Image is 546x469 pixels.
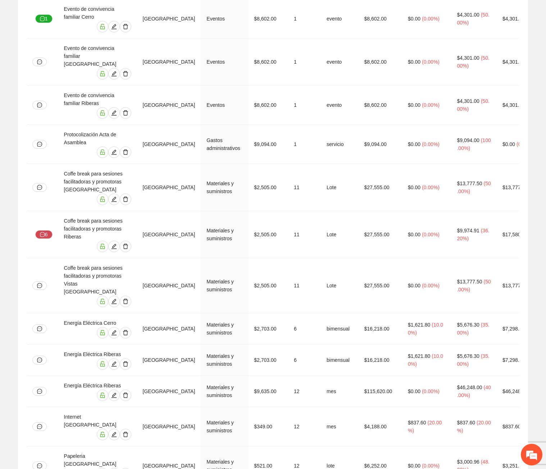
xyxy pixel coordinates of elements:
span: $3,251.04 [502,463,525,469]
span: unlock [97,299,108,304]
button: edit [108,68,120,79]
span: unlock [97,243,108,249]
button: edit [108,193,120,205]
span: edit [109,110,119,116]
td: evento [321,86,358,125]
span: message [37,326,42,331]
span: delete [120,196,131,202]
span: $13,777.50 [457,279,482,284]
td: Eventos [201,86,248,125]
td: $2,505.00 [248,258,288,313]
span: ( 0.00% ) [517,141,534,147]
td: 11 [288,211,321,258]
button: delete [120,146,131,158]
span: $13,777.50 [502,185,528,190]
td: $2,505.00 [248,211,288,258]
div: Internet [GEOGRAPHIC_DATA] [64,413,131,429]
span: $3,000.96 [457,459,479,465]
td: 1 [288,86,321,125]
span: edit [109,196,119,202]
span: $13,777.50 [502,283,528,288]
td: [GEOGRAPHIC_DATA] [137,345,201,376]
td: $8,602.00 [248,86,288,125]
div: Evento de convivencia familiar Cerro [64,5,131,21]
td: Materiales y suministros [201,258,248,313]
td: [GEOGRAPHIC_DATA] [137,86,201,125]
span: Estamos en línea. [42,96,99,169]
td: 1 [288,125,321,164]
span: $0.00 [502,141,515,147]
span: ( 0.00% ) [422,283,440,288]
span: message [37,185,42,190]
button: message [32,183,47,192]
button: unlock [97,146,108,158]
td: Lote [321,211,358,258]
span: message [37,389,42,394]
td: $16,218.00 [359,345,402,376]
span: $837.60 [502,424,521,429]
td: $27,555.00 [359,164,402,211]
td: [GEOGRAPHIC_DATA] [137,38,201,86]
div: Energía Eléctrica Riberas [64,382,131,390]
span: delete [120,24,131,29]
span: unlock [97,71,108,77]
span: delete [120,110,131,116]
span: $4,301.00 [502,16,525,22]
td: $8,602.00 [359,86,402,125]
span: ( 50.00% ) [457,279,491,292]
td: Materiales y suministros [201,211,248,258]
td: $9,094.00 [359,125,402,164]
button: unlock [97,327,108,338]
button: message1 [35,14,53,23]
td: Materiales y suministros [201,345,248,376]
span: $837.60 [408,420,426,425]
span: delete [120,71,131,77]
td: Eventos [201,38,248,86]
span: ( 100.00% ) [457,137,491,151]
div: Chatee con nosotros ahora [37,37,121,46]
button: delete [120,358,131,370]
span: ( 0.00% ) [422,388,440,394]
td: Materiales y suministros [201,164,248,211]
button: unlock [97,193,108,205]
span: message [37,103,42,108]
td: Lote [321,258,358,313]
button: message [32,140,47,149]
td: [GEOGRAPHIC_DATA] [137,376,201,407]
span: $9,974.91 [457,228,479,233]
button: unlock [97,107,108,119]
div: Coffe break para sesiones facilitadoras y promotoras [GEOGRAPHIC_DATA] [64,170,131,193]
button: unlock [97,241,108,252]
button: delete [120,390,131,401]
td: mes [321,376,358,407]
span: ( 0.00% ) [422,59,440,65]
span: edit [109,299,119,304]
div: Energía Eléctrica Riberas [64,350,131,358]
span: delete [120,361,131,367]
td: $2,703.00 [248,313,288,345]
button: delete [120,193,131,205]
span: unlock [97,149,108,155]
span: ( 0.00% ) [422,232,440,237]
span: ( 0.00% ) [422,102,440,108]
td: $16,218.00 [359,313,402,345]
td: Materiales y suministros [201,313,248,345]
button: delete [120,21,131,32]
span: $0.00 [408,102,420,108]
span: message [37,142,42,147]
button: message [32,356,47,364]
span: edit [109,361,119,367]
td: 12 [288,407,321,446]
span: $0.00 [408,283,420,288]
button: edit [108,390,120,401]
span: $0.00 [408,141,420,147]
button: unlock [97,358,108,370]
button: delete [120,241,131,252]
span: $0.00 [408,59,420,65]
button: unlock [97,390,108,401]
td: [GEOGRAPHIC_DATA] [137,407,201,446]
span: message [37,424,42,429]
td: mes [321,407,358,446]
td: [GEOGRAPHIC_DATA] [137,164,201,211]
button: unlock [97,296,108,307]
